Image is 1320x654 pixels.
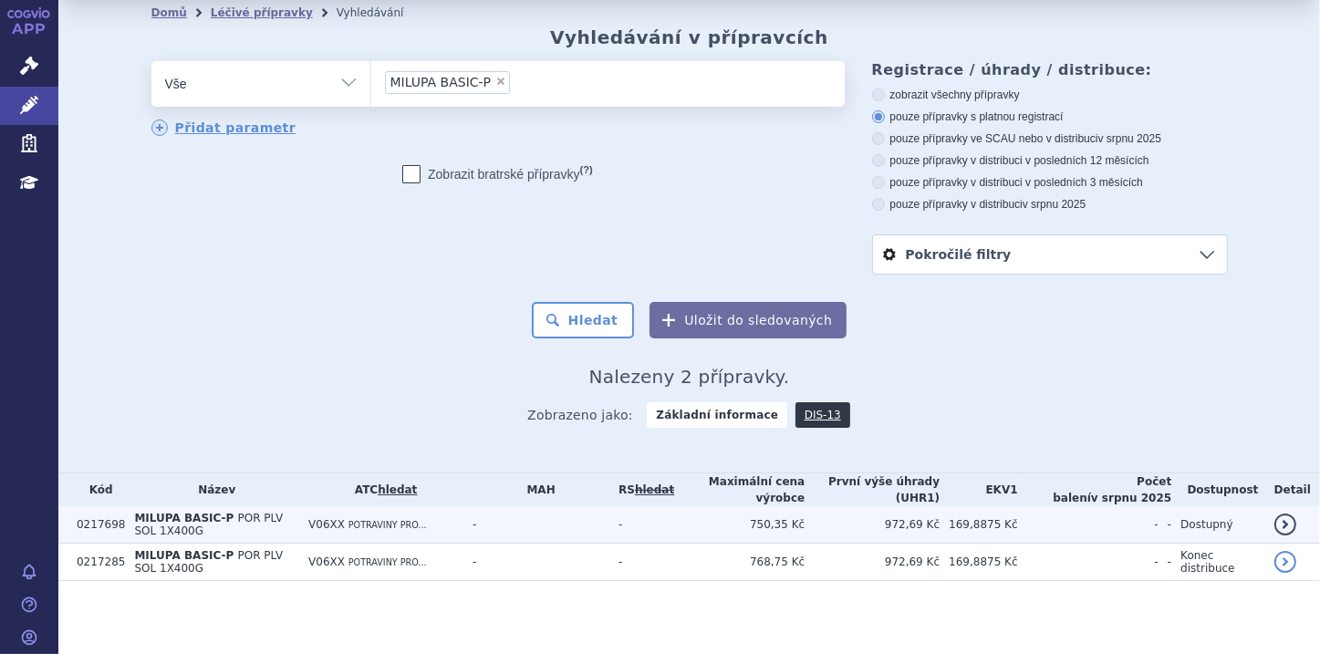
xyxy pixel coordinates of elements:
td: 169,8875 Kč [940,506,1018,544]
label: pouze přípravky v distribuci [872,197,1228,212]
td: 0217285 [68,544,125,581]
td: - [1018,544,1159,581]
a: Léčivé přípravky [211,6,313,19]
span: V06XX [308,518,345,531]
a: Pokročilé filtry [873,235,1227,274]
input: MILUPA BASIC-P [515,70,525,93]
abbr: (?) [580,164,593,176]
a: detail [1274,514,1296,535]
a: vyhledávání neobsahuje žádnou platnou referenční skupinu [635,483,674,496]
a: Domů [151,6,187,19]
td: - [1159,544,1172,581]
td: - [1018,506,1159,544]
label: pouze přípravky ve SCAU nebo v distribuci [872,131,1228,146]
label: zobrazit všechny přípravky [872,88,1228,102]
h2: Vyhledávání v přípravcích [550,26,828,48]
span: × [495,76,506,87]
strong: Základní informace [647,402,787,428]
td: - [609,506,674,544]
button: Uložit do sledovaných [650,302,847,338]
td: 768,75 Kč [674,544,805,581]
td: Dostupný [1171,506,1265,544]
td: 169,8875 Kč [940,544,1018,581]
td: 972,69 Kč [805,544,940,581]
td: - [609,544,674,581]
button: Hledat [532,302,635,338]
th: Název [125,473,299,506]
th: Počet balení [1018,473,1172,506]
label: pouze přípravky v distribuci v posledních 12 měsících [872,153,1228,168]
span: POTRAVINY PRO... [348,520,427,530]
a: detail [1274,551,1296,573]
span: MILUPA BASIC-P [390,76,492,88]
th: Maximální cena výrobce [674,473,805,506]
td: 972,69 Kč [805,506,940,544]
span: Zobrazeno jako: [527,402,633,428]
a: DIS-13 [795,402,850,428]
span: POTRAVINY PRO... [348,557,427,567]
span: V06XX [308,555,345,568]
th: RS [609,473,674,506]
td: - [1159,506,1172,544]
label: Zobrazit bratrské přípravky [402,165,593,183]
span: MILUPA BASIC-P [134,512,234,524]
th: MAH [463,473,609,506]
td: 750,35 Kč [674,506,805,544]
span: v srpnu 2025 [1098,132,1161,145]
th: Kód [68,473,125,506]
label: pouze přípravky s platnou registrací [872,109,1228,124]
label: pouze přípravky v distribuci v posledních 3 měsících [872,175,1228,190]
a: Přidat parametr [151,119,296,136]
h3: Registrace / úhrady / distribuce: [872,61,1228,78]
th: První výše úhrady (UHR1) [805,473,940,506]
td: - [463,506,609,544]
span: v srpnu 2025 [1023,198,1086,211]
th: ATC [299,473,463,506]
del: hledat [635,483,674,496]
td: Konec distribuce [1171,544,1265,581]
th: Dostupnost [1171,473,1265,506]
th: EKV1 [940,473,1018,506]
span: MILUPA BASIC-P [134,549,234,562]
a: hledat [378,483,417,496]
span: POR PLV SOL 1X400G [134,549,283,575]
span: POR PLV SOL 1X400G [134,512,283,537]
span: v srpnu 2025 [1091,492,1171,504]
span: Nalezeny 2 přípravky. [589,366,790,388]
td: 0217698 [68,506,125,544]
th: Detail [1265,473,1320,506]
td: - [463,544,609,581]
